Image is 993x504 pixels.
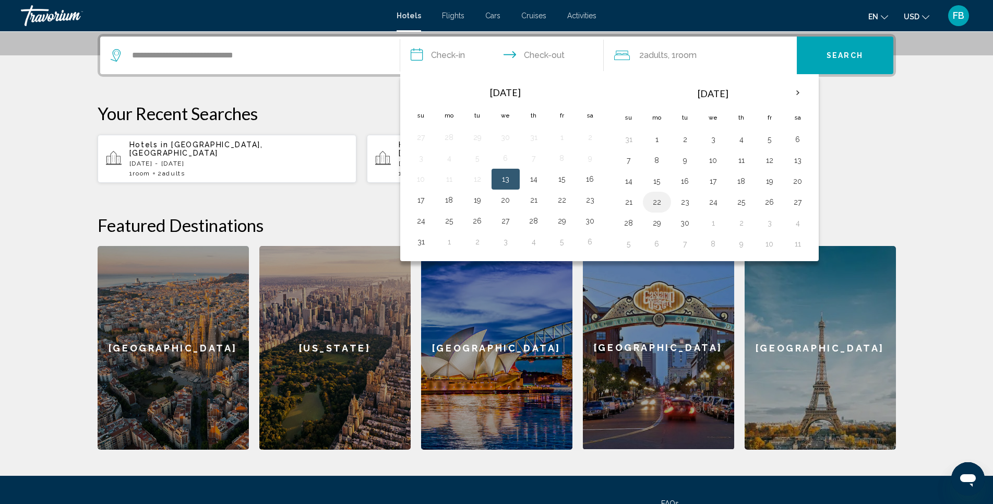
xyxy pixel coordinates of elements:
[497,235,514,249] button: Day 3
[733,153,750,168] button: Day 11
[789,216,806,230] button: Day 4
[98,246,249,450] a: [GEOGRAPHIC_DATA]
[441,130,458,145] button: Day 28
[784,81,812,105] button: Next month
[733,174,750,189] button: Day 18
[399,170,420,177] span: 1
[497,214,514,228] button: Day 27
[21,5,386,26] a: Travorium
[525,235,542,249] button: Day 4
[868,9,888,24] button: Change language
[129,140,169,149] span: Hotels in
[399,160,618,167] p: [DATE] - [DATE]
[582,193,599,207] button: Day 23
[904,13,919,21] span: USD
[705,237,722,251] button: Day 8
[469,130,486,145] button: Day 29
[789,132,806,147] button: Day 6
[435,81,576,104] th: [DATE]
[827,52,863,60] span: Search
[399,140,438,149] span: Hotels in
[649,195,665,209] button: Day 22
[497,130,514,145] button: Day 30
[525,172,542,186] button: Day 14
[413,193,429,207] button: Day 17
[469,193,486,207] button: Day 19
[162,170,185,177] span: Adults
[441,214,458,228] button: Day 25
[582,214,599,228] button: Day 30
[705,132,722,147] button: Day 3
[413,214,429,228] button: Day 24
[582,235,599,249] button: Day 6
[554,193,570,207] button: Day 22
[649,237,665,251] button: Day 6
[583,246,734,450] a: [GEOGRAPHIC_DATA]
[469,151,486,166] button: Day 5
[129,160,349,167] p: [DATE] - [DATE]
[497,193,514,207] button: Day 20
[676,50,697,60] span: Room
[761,237,778,251] button: Day 10
[497,151,514,166] button: Day 6
[441,193,458,207] button: Day 18
[469,172,486,186] button: Day 12
[745,246,896,450] a: [GEOGRAPHIC_DATA]
[441,235,458,249] button: Day 1
[705,216,722,230] button: Day 1
[761,216,778,230] button: Day 3
[668,48,697,63] span: , 1
[582,151,599,166] button: Day 9
[367,134,626,183] button: Hotels in [GEOGRAPHIC_DATA], [GEOGRAPHIC_DATA][DATE] - [DATE]1Room2Adults
[469,235,486,249] button: Day 2
[399,140,532,157] span: [GEOGRAPHIC_DATA], [GEOGRAPHIC_DATA]
[620,153,637,168] button: Day 7
[620,237,637,251] button: Day 5
[100,37,893,74] div: Search widget
[789,174,806,189] button: Day 20
[554,214,570,228] button: Day 29
[554,130,570,145] button: Day 1
[441,172,458,186] button: Day 11
[649,216,665,230] button: Day 29
[649,153,665,168] button: Day 8
[567,11,596,20] a: Activities
[554,235,570,249] button: Day 5
[644,50,668,60] span: Adults
[259,246,411,450] a: [US_STATE]
[397,11,421,20] a: Hotels
[620,195,637,209] button: Day 21
[761,153,778,168] button: Day 12
[604,37,797,74] button: Travelers: 2 adults, 0 children
[733,195,750,209] button: Day 25
[525,151,542,166] button: Day 7
[677,132,693,147] button: Day 2
[497,172,514,186] button: Day 13
[761,132,778,147] button: Day 5
[554,172,570,186] button: Day 15
[133,170,150,177] span: Room
[677,153,693,168] button: Day 9
[521,11,546,20] a: Cruises
[677,195,693,209] button: Day 23
[442,11,464,20] a: Flights
[620,174,637,189] button: Day 14
[620,132,637,147] button: Day 31
[413,235,429,249] button: Day 31
[649,174,665,189] button: Day 15
[98,134,357,183] button: Hotels in [GEOGRAPHIC_DATA], [GEOGRAPHIC_DATA][DATE] - [DATE]1Room2Adults
[677,174,693,189] button: Day 16
[649,132,665,147] button: Day 1
[761,195,778,209] button: Day 26
[441,151,458,166] button: Day 4
[705,174,722,189] button: Day 17
[485,11,500,20] a: Cars
[421,246,572,450] div: [GEOGRAPHIC_DATA]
